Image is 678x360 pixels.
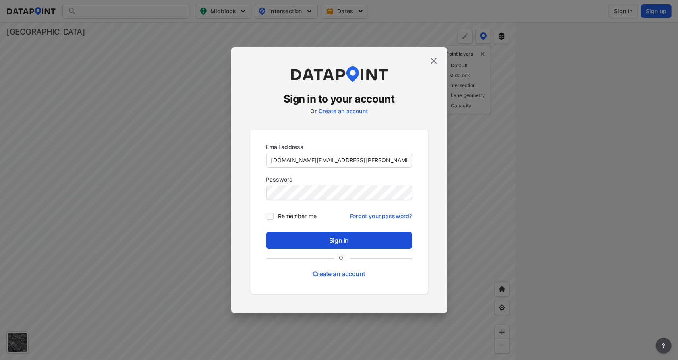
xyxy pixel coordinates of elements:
[272,236,406,245] span: Sign in
[319,108,368,114] a: Create an account
[266,175,412,184] p: Password
[661,341,667,350] span: ?
[267,153,412,167] input: you@example.com
[429,56,438,66] img: close.efbf2170.svg
[266,143,412,151] p: Email address
[310,108,317,114] label: Or
[350,208,412,220] a: Forgot your password?
[266,232,412,249] button: Sign in
[250,92,428,106] h3: Sign in to your account
[278,212,317,220] span: Remember me
[334,254,350,262] label: Or
[290,66,389,82] img: dataPointLogo.9353c09d.svg
[313,270,365,278] a: Create an account
[656,338,672,354] button: more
